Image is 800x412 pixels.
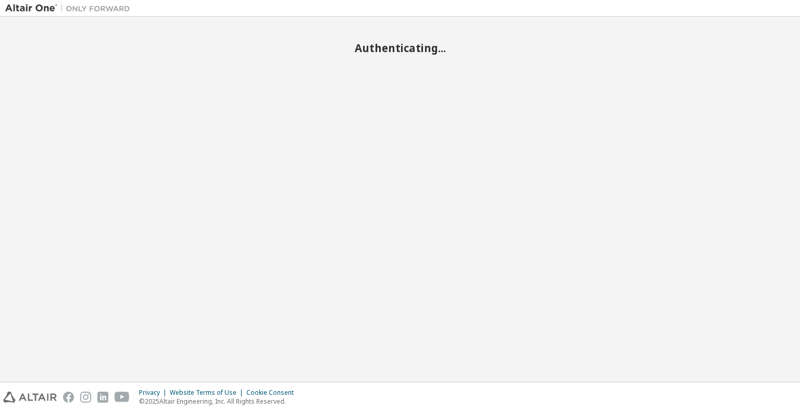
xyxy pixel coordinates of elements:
[5,3,135,14] img: Altair One
[80,392,91,403] img: instagram.svg
[139,397,300,406] p: © 2025 Altair Engineering, Inc. All Rights Reserved.
[115,392,130,403] img: youtube.svg
[246,389,300,397] div: Cookie Consent
[5,41,795,55] h2: Authenticating...
[139,389,170,397] div: Privacy
[97,392,108,403] img: linkedin.svg
[3,392,57,403] img: altair_logo.svg
[63,392,74,403] img: facebook.svg
[170,389,246,397] div: Website Terms of Use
